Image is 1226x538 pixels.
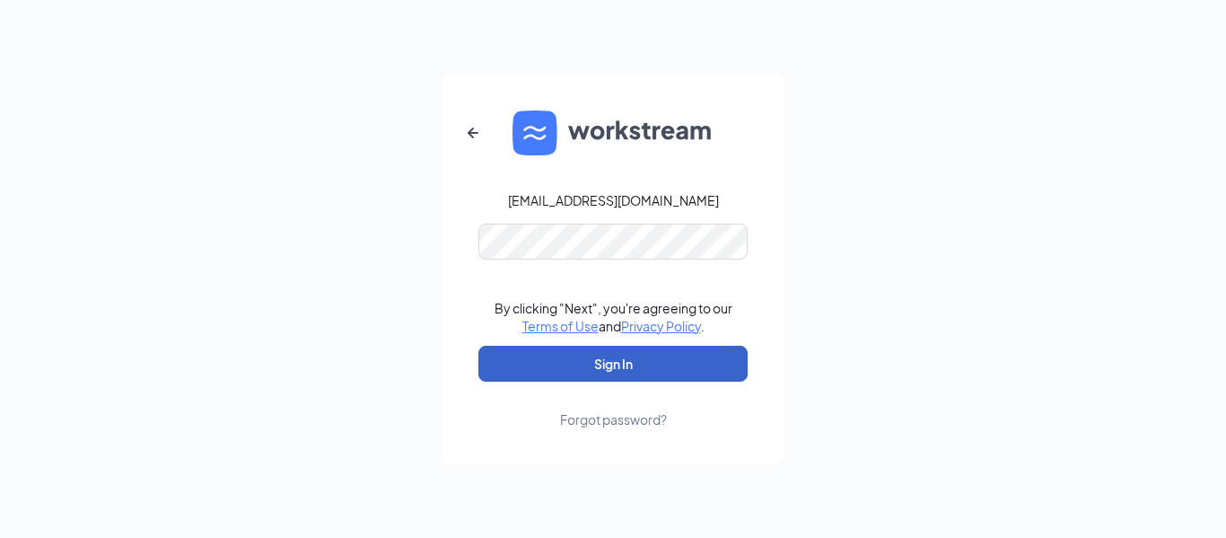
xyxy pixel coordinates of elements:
button: Sign In [478,346,748,382]
div: [EMAIL_ADDRESS][DOMAIN_NAME] [508,191,719,209]
svg: ArrowLeftNew [462,122,484,144]
a: Forgot password? [560,382,667,428]
button: ArrowLeftNew [451,111,495,154]
a: Terms of Use [522,318,599,334]
img: WS logo and Workstream text [512,110,714,155]
a: Privacy Policy [621,318,701,334]
div: By clicking "Next", you're agreeing to our and . [495,299,732,335]
div: Forgot password? [560,410,667,428]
